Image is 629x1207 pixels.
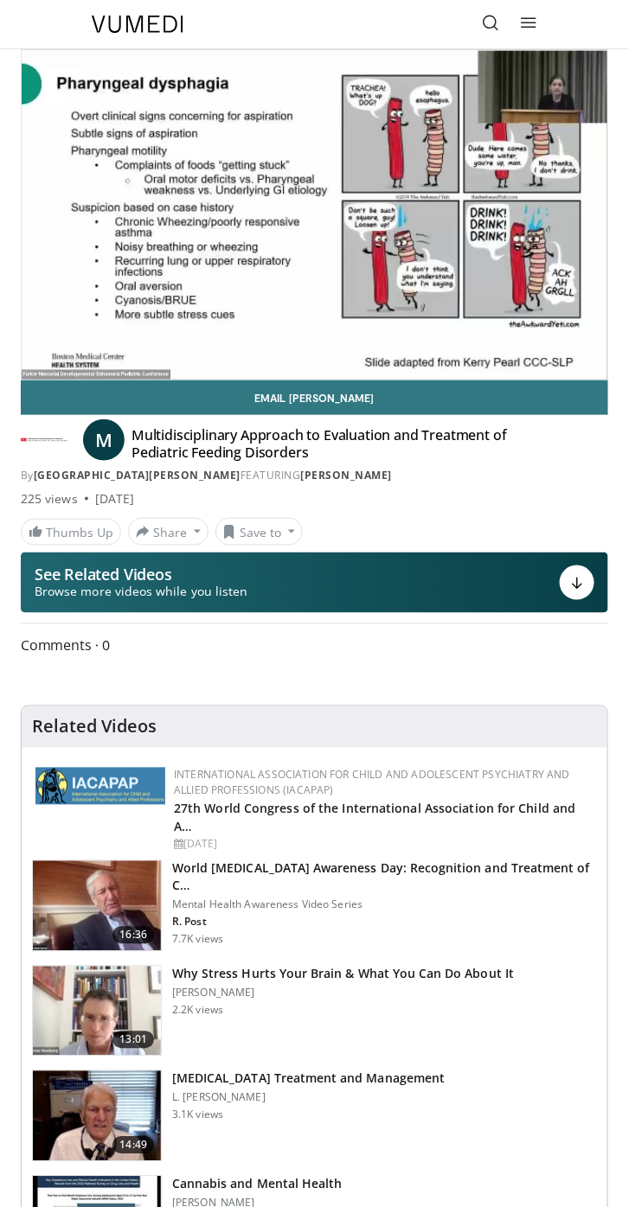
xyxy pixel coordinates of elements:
span: Comments 0 [21,635,608,657]
img: Boston University Chobanian & Avedisian School of Medicine [21,426,69,454]
a: 16:36 World [MEDICAL_DATA] Awareness Day: Recognition and Treatment of C… Mental Health Awareness... [32,860,597,952]
div: [DATE] [174,837,594,853]
a: [PERSON_NAME] [301,468,393,482]
button: See Related Videos Browse more videos while you listen [21,552,608,613]
div: By FEATURING [21,468,608,483]
img: 153729e0-faea-4f29-b75f-59bcd55f36ca.150x105_q85_crop-smart_upscale.jpg [33,967,161,1057]
a: [GEOGRAPHIC_DATA][PERSON_NAME] [34,468,241,482]
p: 3.1K views [172,1108,223,1122]
p: L. [PERSON_NAME] [172,1091,445,1105]
p: See Related Videos [35,565,247,583]
a: International Association for Child and Adolescent Psychiatry and Allied Professions (IACAPAP) [174,768,570,798]
button: Share [128,518,209,546]
h3: [MEDICAL_DATA] Treatment and Management [172,1070,445,1088]
button: Save to [215,518,304,546]
p: Mental Health Awareness Video Series [172,898,597,912]
h3: World [MEDICAL_DATA] Awareness Day: Recognition and Treatment of C… [172,860,597,895]
img: 2a9917ce-aac2-4f82-acde-720e532d7410.png.150x105_q85_autocrop_double_scale_upscale_version-0.2.png [35,768,165,805]
a: M [83,419,125,461]
img: dad9b3bb-f8af-4dab-abc0-c3e0a61b252e.150x105_q85_crop-smart_upscale.jpg [33,861,161,951]
span: 14:49 [112,1137,154,1154]
div: [DATE] [95,490,134,508]
a: 13:01 Why Stress Hurts Your Brain & What You Can Do About It [PERSON_NAME] 2.2K views [32,966,597,1057]
p: 7.7K views [172,933,223,947]
h3: Why Stress Hurts Your Brain & What You Can Do About It [172,966,514,983]
h4: Related Videos [32,717,157,738]
a: 27th World Congress of the International Association for Child and A… [174,801,576,835]
span: 16:36 [112,927,154,944]
img: 131aa231-63ed-40f9-bacb-73b8cf340afb.150x105_q85_crop-smart_upscale.jpg [33,1071,161,1161]
span: Browse more videos while you listen [35,583,247,600]
p: [PERSON_NAME] [172,987,514,1000]
span: 225 views [21,490,78,508]
a: Thumbs Up [21,519,121,546]
img: VuMedi Logo [92,16,183,33]
a: Email [PERSON_NAME] [21,380,608,415]
p: 2.2K views [172,1004,223,1018]
a: 14:49 [MEDICAL_DATA] Treatment and Management L. [PERSON_NAME] 3.1K views [32,1070,597,1162]
video-js: Video Player [22,50,607,380]
h3: Cannabis and Mental Health [172,1176,343,1193]
span: 13:01 [112,1031,154,1049]
p: R. Post [172,916,597,929]
h4: Multidisciplinary Approach to Evaluation and Treatment of Pediatric Feeding Disorders [132,426,548,461]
